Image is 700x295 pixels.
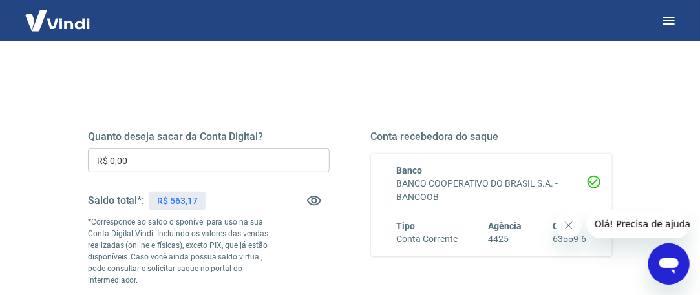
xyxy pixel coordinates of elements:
[489,232,522,246] h6: 4425
[88,216,269,286] p: *Corresponde ao saldo disponível para uso na sua Conta Digital Vindi. Incluindo os valores das ve...
[648,243,690,285] iframe: Botão para abrir a janela de mensagens
[16,1,100,40] img: Vindi
[489,221,522,231] span: Agência
[371,130,613,143] h5: Conta recebedora do saque
[88,194,144,207] h5: Saldo total*:
[553,221,577,231] span: Conta
[8,9,109,19] span: Olá! Precisa de ajuda?
[556,212,582,238] iframe: Fechar mensagem
[553,232,586,246] h6: 63559-6
[88,130,330,143] h5: Quanto deseja sacar da Conta Digital?
[397,177,587,204] h6: BANCO COOPERATIVO DO BRASIL S.A. - BANCOOB
[397,232,458,246] h6: Conta Corrente
[157,194,198,208] p: R$ 563,17
[397,165,423,176] span: Banco
[397,221,416,231] span: Tipo
[587,210,690,238] iframe: Mensagem da empresa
